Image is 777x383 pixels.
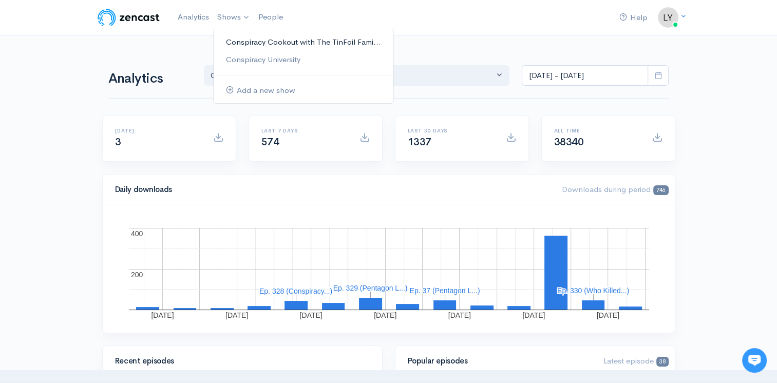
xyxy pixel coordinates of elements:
[115,128,201,133] h6: [DATE]
[174,6,213,28] a: Analytics
[408,128,494,133] h6: Last 30 days
[554,128,640,133] h6: All time
[66,85,123,93] span: New conversation
[374,311,396,319] text: [DATE]
[8,79,197,100] button: New conversation
[333,284,407,292] text: Ep. 329 (Pentagon L...)
[214,51,393,69] a: Conspiracy University
[261,136,279,148] span: 574
[603,356,668,366] span: Latest episode:
[448,311,470,319] text: [DATE]
[261,128,347,133] h6: Last 7 days
[408,136,431,148] span: 1337
[409,286,480,295] text: Ep. 37 (Pentagon L...)
[554,136,584,148] span: 38340
[115,357,364,366] h4: Recent episodes
[131,229,143,238] text: 400
[615,7,652,29] a: Help
[204,65,510,86] button: Conspiracy Cookout with T..., Conspiracy University
[108,71,192,86] h1: Analytics
[225,311,248,319] text: [DATE]
[254,6,287,28] a: People
[214,82,393,100] a: Add a new show
[115,185,550,194] h4: Daily downloads
[131,271,143,279] text: 200
[299,311,322,319] text: [DATE]
[522,311,545,319] text: [DATE]
[562,184,668,194] span: Downloads during period:
[115,136,121,148] span: 3
[211,70,494,82] div: Conspiracy Cookout with T... , Conspiracy University
[408,357,592,366] h4: Popular episodes
[596,311,619,319] text: [DATE]
[742,348,767,373] iframe: gist-messenger-bubble-iframe
[653,185,668,195] span: 746
[656,357,668,367] span: 38
[96,7,161,28] img: ZenCast Logo
[658,7,678,28] img: ...
[557,286,629,295] text: Ep. 330 (Who Killed...)
[151,311,174,319] text: [DATE]
[213,6,254,29] a: Shows
[213,29,394,104] ul: Shows
[22,137,191,157] input: Search articles
[522,65,648,86] input: analytics date range selector
[6,120,199,132] p: Find an answer quickly
[214,33,393,51] a: Conspiracy Cookout with The TinFoil Fami...
[259,287,332,295] text: Ep. 328 (Conspiracy...)
[115,218,662,320] svg: A chart.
